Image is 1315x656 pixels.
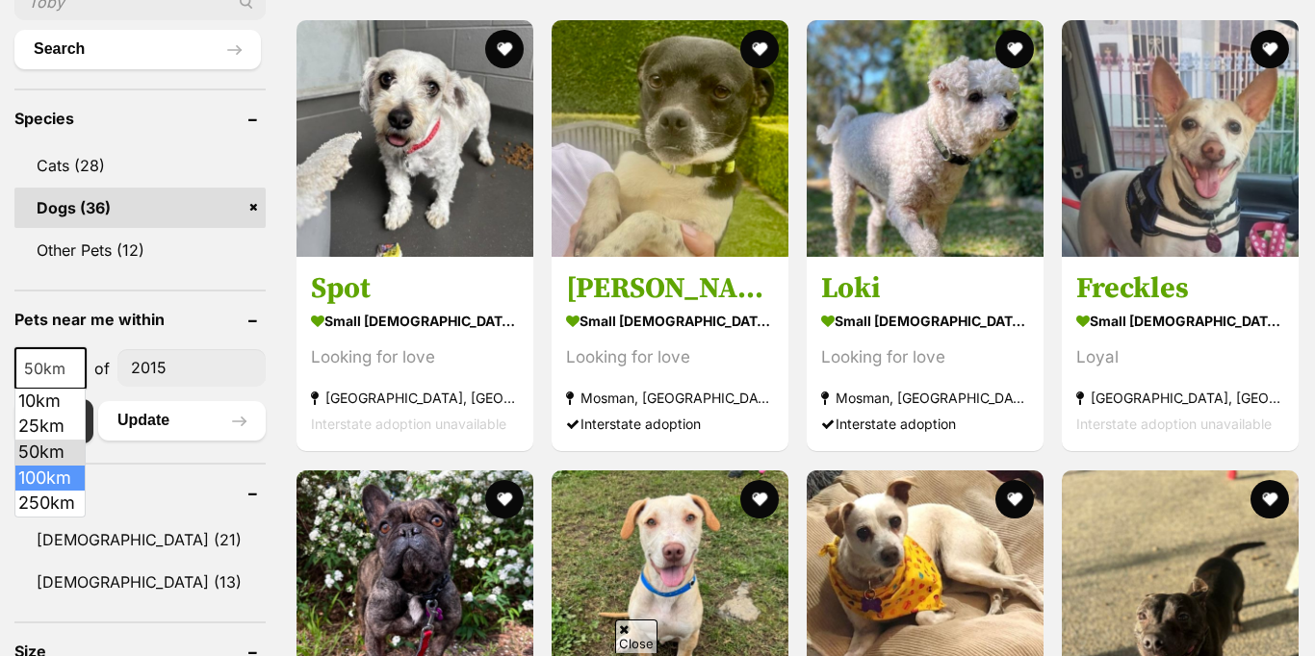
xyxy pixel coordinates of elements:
a: Spot small [DEMOGRAPHIC_DATA] Dog Looking for love [GEOGRAPHIC_DATA], [GEOGRAPHIC_DATA] Interstat... [297,257,533,452]
a: Other Pets (12) [14,230,266,270]
strong: [GEOGRAPHIC_DATA], [GEOGRAPHIC_DATA] [1076,386,1284,412]
h3: Loki [821,271,1029,308]
h3: [PERSON_NAME] [566,271,774,308]
strong: Mosman, [GEOGRAPHIC_DATA] [566,386,774,412]
button: favourite [485,30,524,68]
strong: small [DEMOGRAPHIC_DATA] Dog [311,308,519,336]
strong: Mosman, [GEOGRAPHIC_DATA] [821,386,1029,412]
div: Looking for love [566,345,774,371]
header: Gender [14,484,266,501]
div: Interstate adoption [821,412,1029,438]
img: Spot - Maltese Dog [297,20,533,257]
button: favourite [995,480,1034,518]
input: postcode [117,349,266,386]
span: Interstate adoption unavailable [1076,416,1272,433]
span: Interstate adoption unavailable [311,416,506,433]
button: favourite [485,480,524,518]
button: Update [98,401,266,440]
div: Loyal [1076,345,1284,371]
header: Pets near me within [14,311,266,328]
a: Loki small [DEMOGRAPHIC_DATA] Dog Looking for love Mosman, [GEOGRAPHIC_DATA] Interstate adoption [807,257,1044,452]
img: Loki - Bichon Frise Dog [807,20,1044,257]
li: 100km [15,466,85,492]
button: favourite [740,480,779,518]
strong: small [DEMOGRAPHIC_DATA] Dog [566,308,774,336]
h3: Spot [311,271,519,308]
span: Close [615,619,657,653]
a: [DEMOGRAPHIC_DATA] (13) [14,562,266,602]
span: of [94,357,110,380]
strong: [GEOGRAPHIC_DATA], [GEOGRAPHIC_DATA] [311,386,519,412]
span: 50km [14,347,87,390]
button: favourite [1251,480,1289,518]
a: [PERSON_NAME] small [DEMOGRAPHIC_DATA] Dog Looking for love Mosman, [GEOGRAPHIC_DATA] Interstate ... [552,257,788,452]
div: Looking for love [311,345,519,371]
div: Interstate adoption [566,412,774,438]
a: [DEMOGRAPHIC_DATA] (21) [14,519,266,560]
li: 250km [15,491,85,517]
div: Looking for love [821,345,1029,371]
span: 50km [16,355,85,382]
li: 50km [15,440,85,466]
img: Freckles - Jack Russell Terrier Dog [1062,20,1299,257]
a: Dogs (36) [14,188,266,228]
h3: Freckles [1076,271,1284,308]
button: Search [14,30,261,68]
img: Marco - Mixed breed Dog [552,20,788,257]
header: Species [14,110,266,127]
li: 10km [15,389,85,415]
li: 25km [15,414,85,440]
a: Freckles small [DEMOGRAPHIC_DATA] Dog Loyal [GEOGRAPHIC_DATA], [GEOGRAPHIC_DATA] Interstate adopt... [1062,257,1299,452]
strong: small [DEMOGRAPHIC_DATA] Dog [1076,308,1284,336]
strong: small [DEMOGRAPHIC_DATA] Dog [821,308,1029,336]
a: Cats (28) [14,145,266,186]
button: favourite [995,30,1034,68]
button: favourite [740,30,779,68]
button: favourite [1251,30,1289,68]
